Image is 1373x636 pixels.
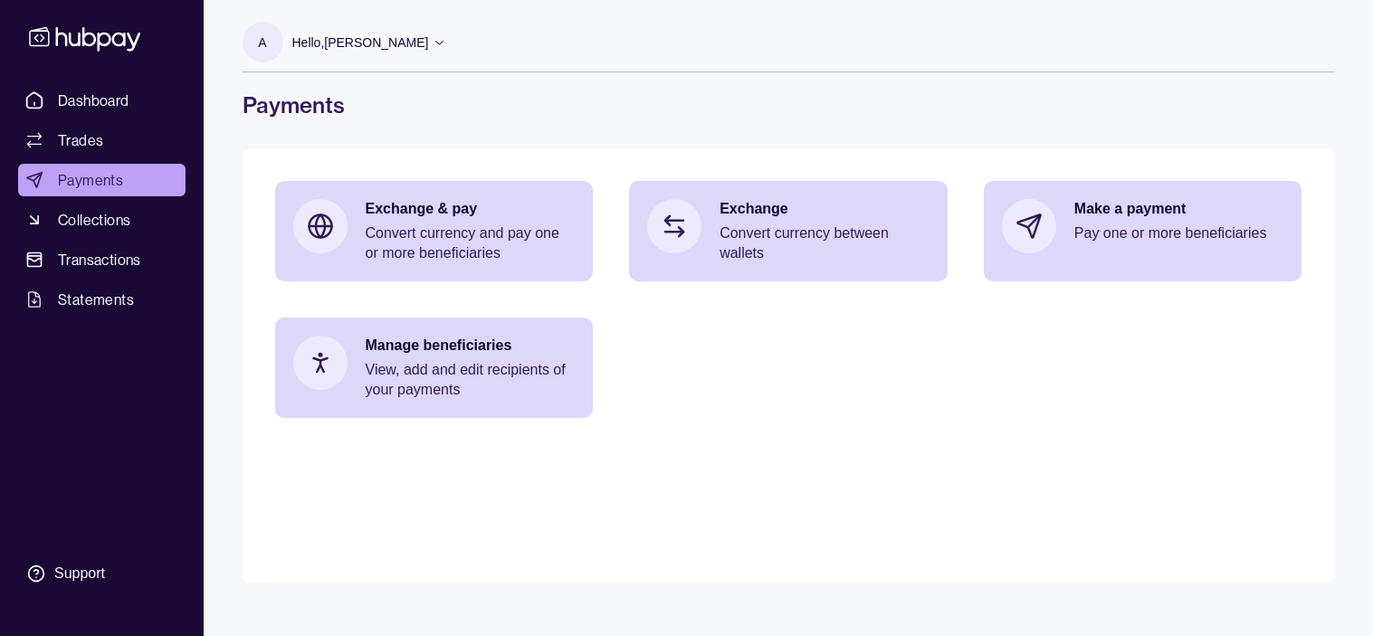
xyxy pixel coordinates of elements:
[366,223,576,263] p: Convert currency and pay one or more beneficiaries
[18,555,186,593] a: Support
[720,223,930,263] p: Convert currency between wallets
[984,181,1302,271] a: Make a paymentPay one or more beneficiaries
[58,169,123,191] span: Payments
[58,129,103,151] span: Trades
[275,318,594,418] a: Manage beneficiariesView, add and edit recipients of your payments
[18,124,186,157] a: Trades
[366,199,576,219] p: Exchange & pay
[366,360,576,400] p: View, add and edit recipients of your payments
[243,90,1335,119] h1: Payments
[58,249,141,271] span: Transactions
[720,199,930,219] p: Exchange
[18,204,186,236] a: Collections
[58,209,130,231] span: Collections
[258,33,266,52] p: A
[18,283,186,316] a: Statements
[54,564,105,584] div: Support
[1074,199,1284,219] p: Make a payment
[275,181,594,281] a: Exchange & payConvert currency and pay one or more beneficiaries
[18,243,186,276] a: Transactions
[1074,223,1284,243] p: Pay one or more beneficiaries
[366,336,576,356] p: Manage beneficiaries
[58,90,129,111] span: Dashboard
[58,289,134,310] span: Statements
[629,181,948,281] a: ExchangeConvert currency between wallets
[18,164,186,196] a: Payments
[292,33,429,52] p: Hello, [PERSON_NAME]
[18,84,186,117] a: Dashboard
